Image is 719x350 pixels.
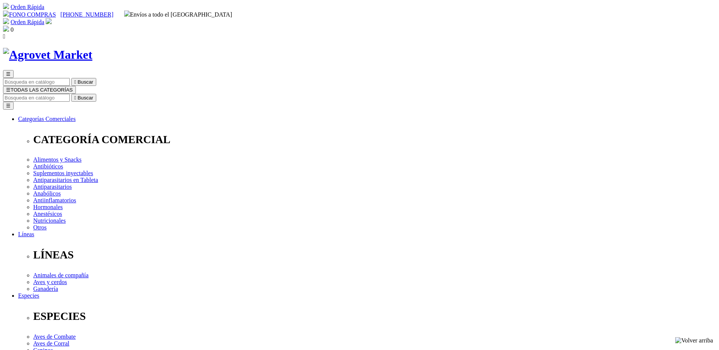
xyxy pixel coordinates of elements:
[33,333,76,340] a: Aves de Combate
[33,190,61,197] a: Anabólicos
[3,33,5,40] i: 
[11,26,14,33] span: 0
[74,79,76,85] i: 
[33,224,47,231] a: Otros
[33,156,82,163] a: Alimentos y Snacks
[18,231,34,237] a: Líneas
[46,19,52,25] a: Acceda a su cuenta de cliente
[3,86,76,94] button: ☰TODAS LAS CATEGORÍAS
[33,177,98,183] a: Antiparasitarios en Tableta
[33,170,93,176] a: Suplementos inyectables
[3,18,9,24] img: shopping-cart.svg
[46,18,52,24] img: user.svg
[33,217,66,224] a: Nutricionales
[6,87,11,93] span: ☰
[3,3,9,9] img: shopping-cart.svg
[33,183,72,190] a: Antiparasitarios
[33,197,76,203] a: Antiinflamatorios
[3,26,9,32] img: shopping-bag.svg
[33,163,63,170] a: Antibióticos
[3,102,14,110] button: ☰
[18,116,75,122] a: Categorías Comerciales
[33,279,67,285] a: Aves y cerdos
[60,11,113,18] a: [PHONE_NUMBER]
[33,286,58,292] a: Ganadería
[3,78,70,86] input: Buscar
[3,11,9,17] img: phone.svg
[33,249,716,261] p: LÍNEAS
[18,292,39,299] a: Especies
[124,11,232,18] span: Envíos a todo el [GEOGRAPHIC_DATA]
[71,78,96,86] button:  Buscar
[33,310,716,322] p: ESPECIES
[3,11,56,18] a: FONO COMPRAS
[124,11,130,17] img: delivery-truck.svg
[11,19,44,25] a: Orden Rápida
[71,94,96,102] button:  Buscar
[3,70,14,78] button: ☰
[33,272,89,278] a: Animales de compañía
[3,48,92,62] img: Agrovet Market
[33,133,716,146] p: CATEGORÍA COMERCIAL
[33,204,63,210] a: Hormonales
[11,4,44,10] a: Orden Rápida
[3,94,70,102] input: Buscar
[33,211,62,217] a: Anestésicos
[78,79,93,85] span: Buscar
[675,337,713,344] img: Volver arriba
[78,95,93,101] span: Buscar
[33,340,69,347] a: Aves de Corral
[74,95,76,101] i: 
[6,71,11,77] span: ☰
